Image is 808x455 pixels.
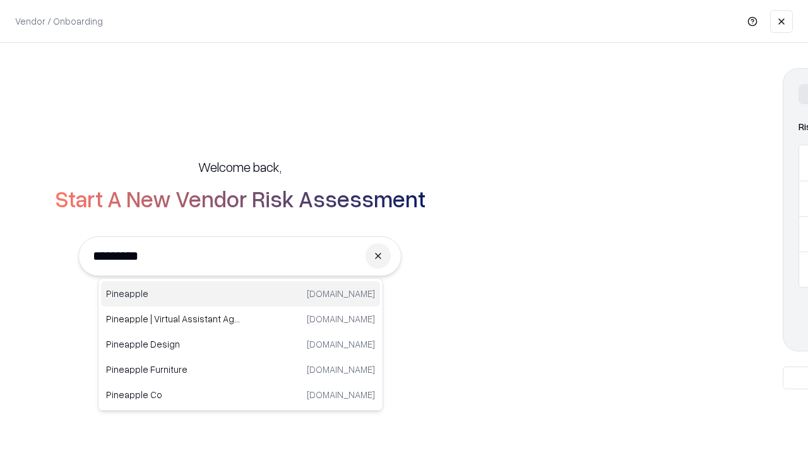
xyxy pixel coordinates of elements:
h5: Welcome back, [198,158,282,176]
p: [DOMAIN_NAME] [307,388,375,401]
p: [DOMAIN_NAME] [307,312,375,325]
p: Pineapple Furniture [106,363,241,376]
p: Pineapple [106,287,241,300]
h2: Start A New Vendor Risk Assessment [55,186,425,211]
p: Pineapple Design [106,337,241,351]
p: [DOMAIN_NAME] [307,287,375,300]
p: Pineapple Co [106,388,241,401]
p: [DOMAIN_NAME] [307,363,375,376]
p: [DOMAIN_NAME] [307,337,375,351]
p: Pineapple | Virtual Assistant Agency [106,312,241,325]
p: Vendor / Onboarding [15,15,103,28]
div: Suggestions [98,278,383,411]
